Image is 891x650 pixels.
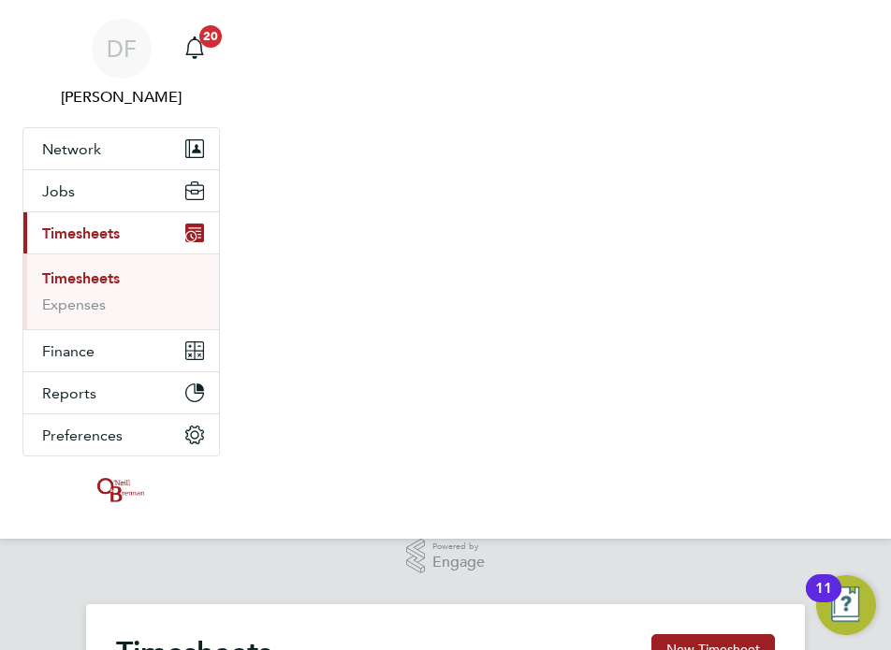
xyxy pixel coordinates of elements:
[406,539,486,574] a: Powered byEngage
[23,212,219,253] button: Timesheets
[23,330,219,371] button: Finance
[42,224,120,242] span: Timesheets
[42,140,101,158] span: Network
[22,86,220,108] span: Dan Fry
[23,253,219,329] div: Timesheets
[816,575,876,635] button: Open Resource Center, 11 new notifications
[23,372,219,413] button: Reports
[42,342,95,360] span: Finance
[22,19,220,108] a: DF[PERSON_NAME]
[23,414,219,455] button: Preferences
[42,269,120,287] a: Timesheets
[107,36,137,61] span: DF
[42,296,106,313] a: Expenses
[22,475,220,505] a: Go to home page
[94,475,148,505] img: oneillandbrennan-logo-retina.png
[815,588,832,613] div: 11
[432,539,485,555] span: Powered by
[432,555,485,571] span: Engage
[176,19,213,79] a: 20
[23,170,219,211] button: Jobs
[42,384,96,402] span: Reports
[42,182,75,200] span: Jobs
[23,128,219,169] button: Network
[42,426,123,444] span: Preferences
[199,25,222,48] span: 20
